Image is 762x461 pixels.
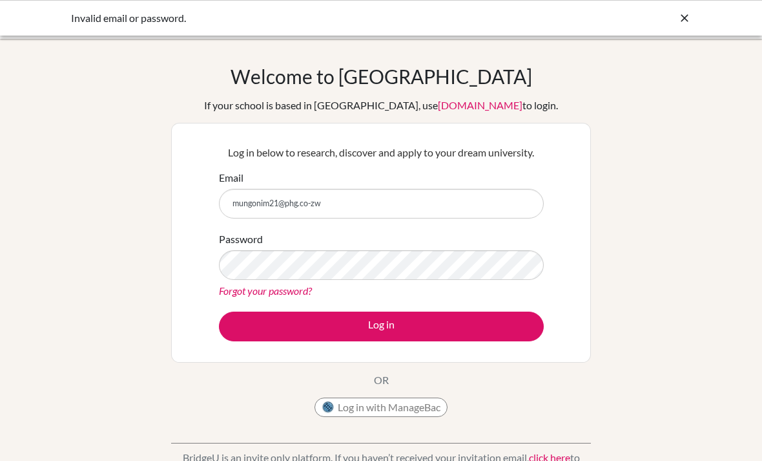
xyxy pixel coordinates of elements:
[71,10,497,26] div: Invalid email or password.
[438,99,522,111] a: [DOMAIN_NAME]
[374,372,389,388] p: OR
[219,170,243,186] label: Email
[231,65,532,88] h1: Welcome to [GEOGRAPHIC_DATA]
[219,231,263,247] label: Password
[219,284,312,297] a: Forgot your password?
[204,98,558,113] div: If your school is based in [GEOGRAPHIC_DATA], use to login.
[219,145,544,160] p: Log in below to research, discover and apply to your dream university.
[219,312,544,341] button: Log in
[314,398,448,417] button: Log in with ManageBac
